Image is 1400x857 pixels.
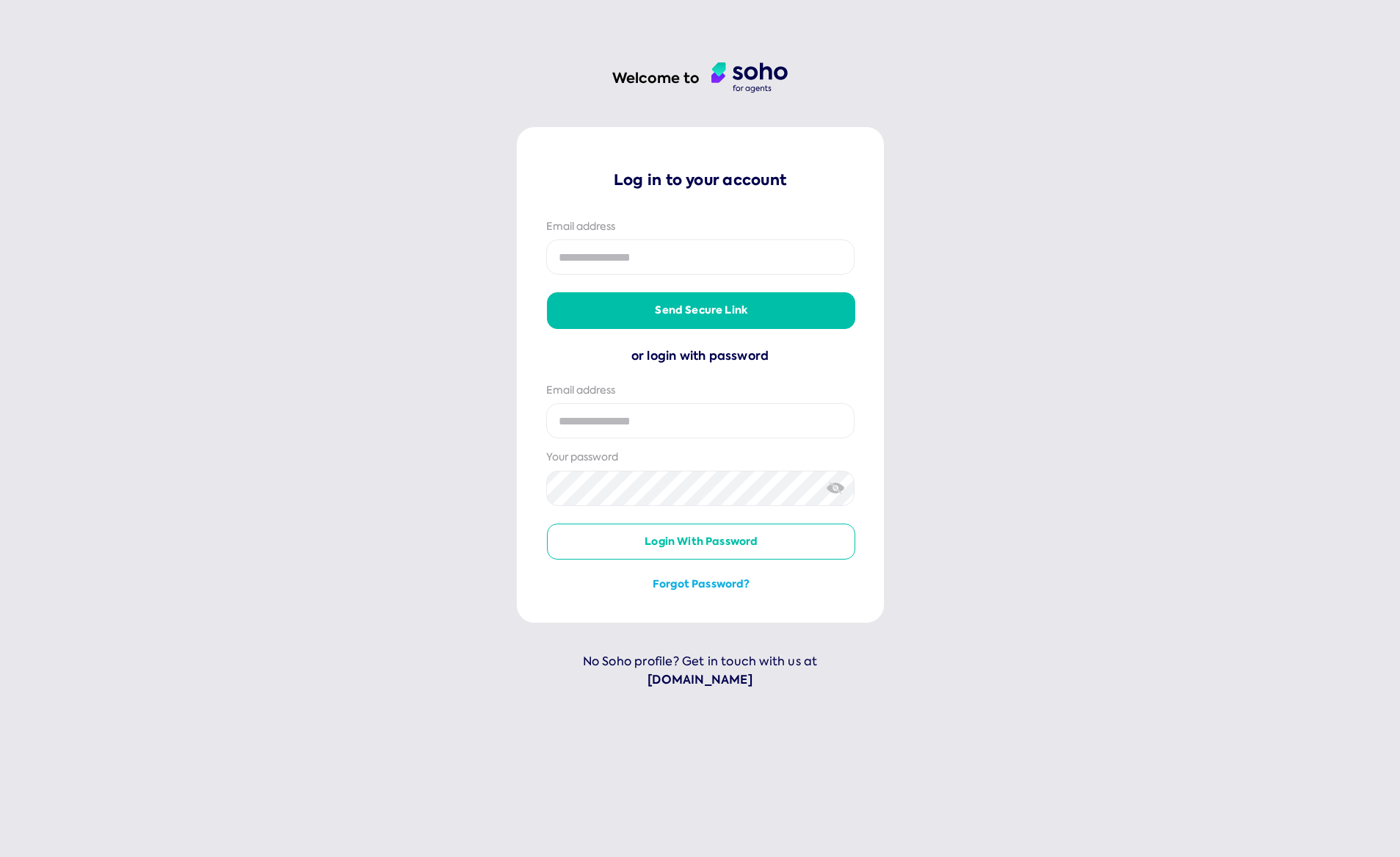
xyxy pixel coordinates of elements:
[612,68,700,88] h1: Welcome to
[546,220,855,234] div: Email address
[547,524,855,560] button: Login with password
[517,670,884,690] a: [DOMAIN_NAME]
[546,450,855,465] div: Your password
[546,347,855,366] div: or login with password
[711,62,788,93] img: agent logo
[547,292,855,329] button: Send secure link
[546,383,855,398] div: Email address
[827,480,845,496] img: eye-crossed.svg
[517,652,884,690] p: No Soho profile? Get in touch with us at
[547,577,855,592] button: Forgot password?
[546,170,855,190] p: Log in to your account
